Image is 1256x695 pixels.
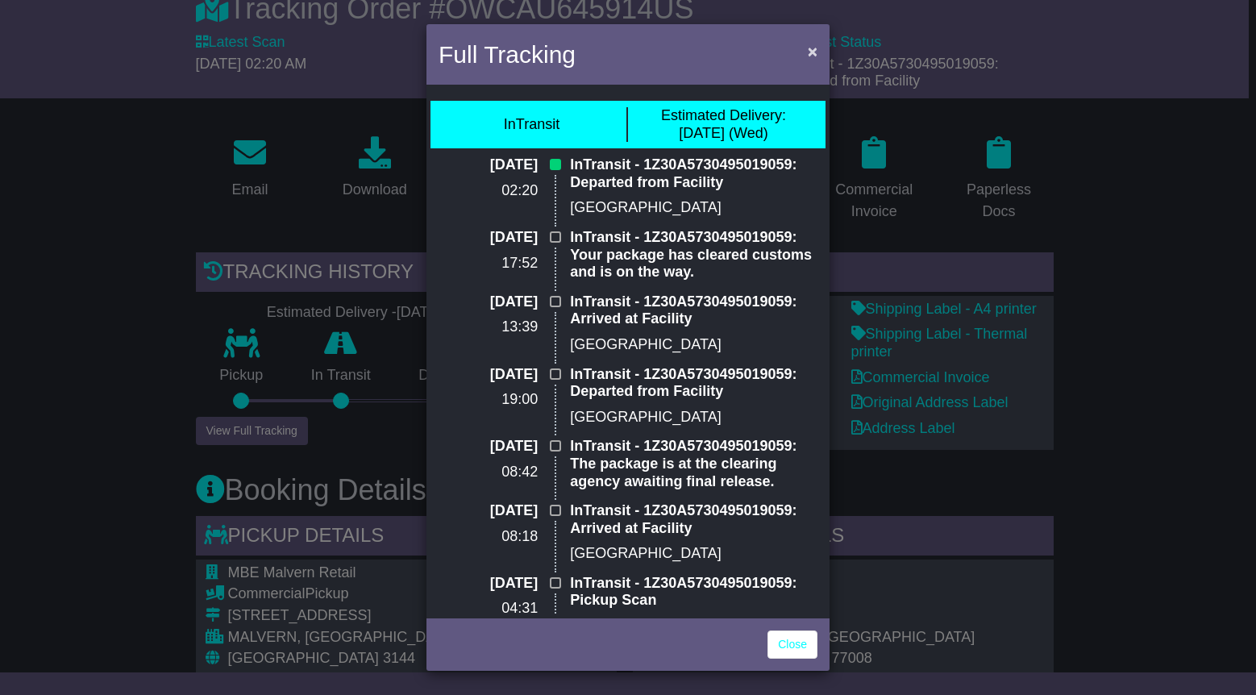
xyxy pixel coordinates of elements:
[570,336,817,354] p: [GEOGRAPHIC_DATA]
[570,156,817,191] p: InTransit - 1Z30A5730495019059: Departed from Facility
[661,107,786,123] span: Estimated Delivery:
[570,366,817,401] p: InTransit - 1Z30A5730495019059: Departed from Facility
[767,630,817,659] a: Close
[439,600,538,618] p: 04:31
[808,42,817,60] span: ×
[439,438,538,456] p: [DATE]
[570,293,817,328] p: InTransit - 1Z30A5730495019059: Arrived at Facility
[570,438,817,490] p: InTransit - 1Z30A5730495019059: The package is at the clearing agency awaiting final release.
[439,156,538,174] p: [DATE]
[439,366,538,384] p: [DATE]
[439,528,538,546] p: 08:18
[800,35,826,68] button: Close
[439,36,576,73] h4: Full Tracking
[570,502,817,537] p: InTransit - 1Z30A5730495019059: Arrived at Facility
[439,318,538,336] p: 13:39
[439,502,538,520] p: [DATE]
[439,293,538,311] p: [DATE]
[439,229,538,247] p: [DATE]
[439,575,538,593] p: [DATE]
[570,575,817,610] p: InTransit - 1Z30A5730495019059: Pickup Scan
[570,199,817,217] p: [GEOGRAPHIC_DATA]
[661,107,786,142] div: [DATE] (Wed)
[504,116,559,134] div: InTransit
[570,229,817,281] p: InTransit - 1Z30A5730495019059: Your package has cleared customs and is on the way.
[439,255,538,273] p: 17:52
[439,391,538,409] p: 19:00
[570,409,817,427] p: [GEOGRAPHIC_DATA]
[439,464,538,481] p: 08:42
[570,545,817,563] p: [GEOGRAPHIC_DATA]
[439,182,538,200] p: 02:20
